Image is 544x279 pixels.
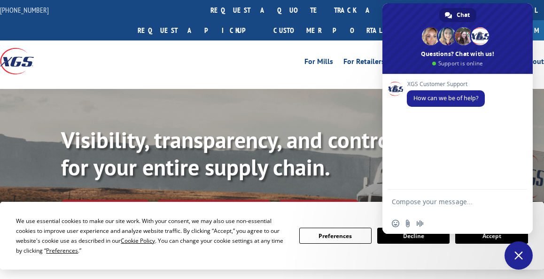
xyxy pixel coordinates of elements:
[392,220,399,227] span: Insert an emoji
[299,228,372,244] button: Preferences
[439,8,476,22] a: Chat
[377,228,450,244] button: Decline
[455,228,528,244] button: Accept
[457,8,470,22] span: Chat
[416,220,424,227] span: Audio message
[392,190,505,213] textarea: Compose your message...
[279,200,359,220] a: XGS ASSISTANT
[16,216,288,255] div: We use essential cookies to make our site work. With your consent, we may also use non-essential ...
[343,58,385,68] a: For Retailers
[61,125,396,182] b: Visibility, transparency, and control for your entire supply chain.
[413,94,478,102] span: How can we be of help?
[524,58,544,68] a: About
[304,58,333,68] a: For Mills
[407,81,485,88] span: XGS Customer Support
[404,220,412,227] span: Send a file
[266,20,389,40] a: Customer Portal
[61,200,149,220] a: Track shipment
[157,200,271,220] a: Calculate transit time
[131,20,266,40] a: Request a pickup
[121,237,155,245] span: Cookie Policy
[46,247,78,255] span: Preferences
[505,241,533,270] a: Close chat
